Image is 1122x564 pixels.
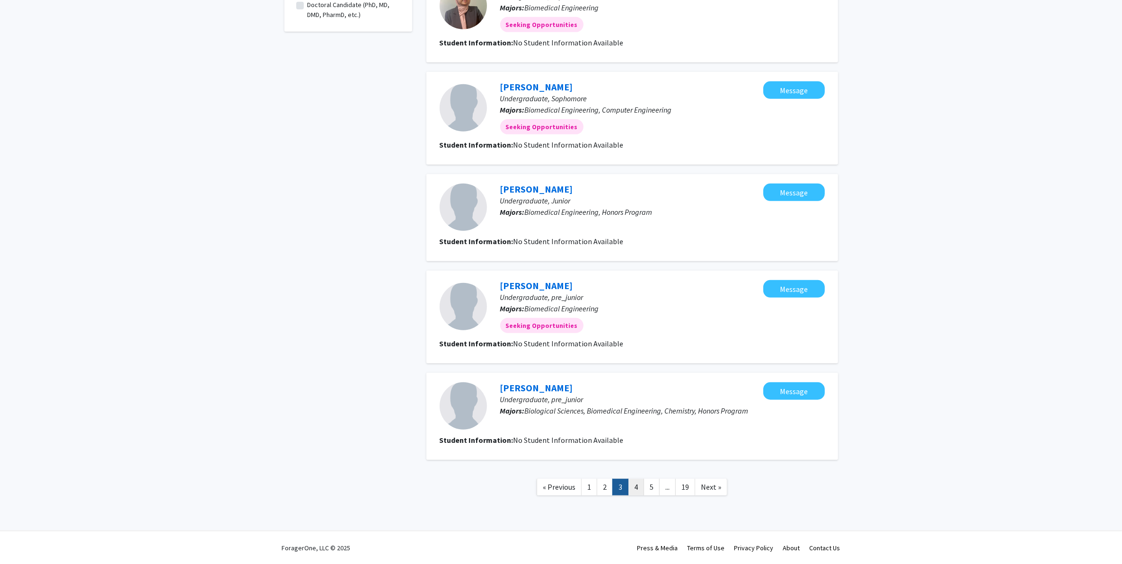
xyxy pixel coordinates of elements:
[500,280,573,291] a: [PERSON_NAME]
[513,38,624,47] span: No Student Information Available
[688,544,725,552] a: Terms of Use
[783,544,800,552] a: About
[525,105,672,115] span: Biomedical Engineering, Computer Engineering
[581,479,597,495] a: 1
[695,479,727,495] a: Next
[513,435,624,445] span: No Student Information Available
[513,237,624,246] span: No Student Information Available
[637,544,678,552] a: Press & Media
[734,544,774,552] a: Privacy Policy
[525,406,749,415] span: Biological Sciences, Biomedical Engineering, Chemistry, Honors Program
[701,482,721,492] span: Next »
[513,339,624,348] span: No Student Information Available
[440,140,513,150] b: Student Information:
[500,207,525,217] b: Majors:
[597,479,613,495] a: 2
[500,395,583,404] span: Undergraduate, pre_junior
[500,81,573,93] a: [PERSON_NAME]
[612,479,628,495] a: 3
[500,105,525,115] b: Majors:
[810,544,840,552] a: Contact Us
[628,479,644,495] a: 4
[675,479,695,495] a: 19
[763,81,825,99] button: Message Tasnim Taifa
[440,435,513,445] b: Student Information:
[7,521,40,557] iframe: Chat
[500,304,525,313] b: Majors:
[763,382,825,400] button: Message Mary Afonkina
[644,479,660,495] a: 5
[500,17,583,32] mat-chip: Seeking Opportunities
[543,482,575,492] span: « Previous
[500,119,583,134] mat-chip: Seeking Opportunities
[500,3,525,12] b: Majors:
[525,304,599,313] span: Biomedical Engineering
[500,318,583,333] mat-chip: Seeking Opportunities
[500,292,583,302] span: Undergraduate, pre_junior
[500,382,573,394] a: [PERSON_NAME]
[665,482,670,492] span: ...
[500,94,587,103] span: Undergraduate, Sophomore
[537,479,582,495] a: Previous
[440,237,513,246] b: Student Information:
[500,196,571,205] span: Undergraduate, Junior
[426,469,838,508] nav: Page navigation
[440,339,513,348] b: Student Information:
[513,140,624,150] span: No Student Information Available
[525,207,653,217] span: Biomedical Engineering, Honors Program
[500,183,573,195] a: [PERSON_NAME]
[440,38,513,47] b: Student Information:
[763,280,825,298] button: Message Krzysztof Swieton
[763,184,825,201] button: Message Jamee Islam
[525,3,599,12] span: Biomedical Engineering
[500,406,525,415] b: Majors:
